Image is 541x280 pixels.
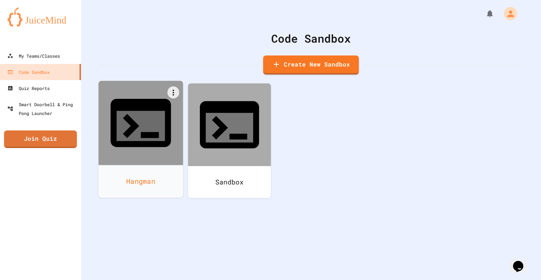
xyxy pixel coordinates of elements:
[472,7,496,20] div: My Notifications
[7,84,50,93] div: Quiz Reports
[4,130,77,148] a: Join Quiz
[188,83,271,198] a: Sandbox
[99,165,183,198] div: Hangman
[7,7,74,26] img: logo-orange.svg
[510,251,534,273] iframe: chat widget
[7,51,60,60] div: My Teams/Classes
[188,166,271,198] div: Sandbox
[99,81,183,198] a: Hangman
[99,30,523,47] div: Code Sandbox
[263,55,359,75] a: Create New Sandbox
[7,68,50,76] div: Code Sandbox
[7,100,78,118] div: Smart Doorbell & Ping Pong Launcher
[496,5,519,22] div: My Account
